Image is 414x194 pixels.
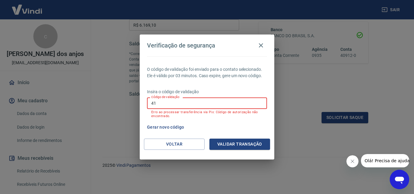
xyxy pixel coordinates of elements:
iframe: Botão para abrir a janela de mensagens [390,170,409,189]
iframe: Mensagem da empresa [361,154,409,167]
button: Gerar novo código [145,122,187,133]
label: Código de validação [151,95,179,99]
button: Validar transação [209,139,270,150]
p: Insira o código de validação [147,89,267,95]
h4: Verificação de segurança [147,42,215,49]
button: Voltar [144,139,205,150]
iframe: Fechar mensagem [346,155,359,167]
p: Erro ao processar transferência via Pix: Código de autorização não encontrado. [151,110,263,118]
p: O código de validação foi enviado para o contato selecionado. Ele é válido por 03 minutos. Caso e... [147,66,267,79]
span: Olá! Precisa de ajuda? [4,4,51,9]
